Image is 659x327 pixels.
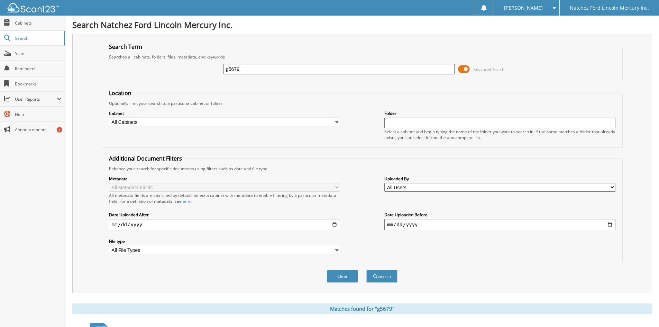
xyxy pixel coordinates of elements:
[504,6,543,10] span: [PERSON_NAME]
[109,219,340,230] input: start
[384,110,615,116] label: Folder
[7,3,59,12] img: scan123-logo-white.svg
[570,6,649,10] span: Natchez Ford Lincoln Mercury Inc.
[109,176,340,182] label: Metadata
[384,212,615,218] label: Date Uploaded Before
[15,66,62,72] span: Reminders
[15,51,62,56] span: Scan
[384,129,615,140] div: Select a cabinet and begin typing the name of the folder you want to search in. If the name match...
[109,192,340,204] div: All metadata fields are searched by default. Select a cabinet with metadata to enable filtering b...
[384,176,615,182] label: Uploaded By
[15,20,62,26] span: Cabinets
[15,111,62,117] span: Help
[106,54,619,60] div: Searches all cabinets, folders, files, metadata, and keywords
[106,100,619,106] div: Optionally limit your search to a particular cabinet or folder
[106,155,185,162] legend: Additional Document Filters
[106,166,619,172] div: Enhance your search for specific documents using filters such as date and file type.
[109,212,340,218] label: Date Uploaded After
[72,19,652,30] h1: Search Natchez Ford Lincoln Mercury Inc.
[109,110,340,116] label: Cabinet
[384,219,615,230] input: end
[474,67,504,72] span: Advanced Search
[182,198,191,204] a: here
[15,96,57,102] span: User Reports
[72,303,652,314] div: Matches found for "g5679"
[15,127,62,133] span: Announcements
[106,89,135,97] legend: Location
[57,127,62,133] div: 1
[15,35,61,41] span: Search
[327,270,358,283] button: Clear
[106,43,146,51] legend: Search Term
[15,81,62,87] span: Bookmarks
[366,270,397,283] button: Search
[109,238,340,244] label: File type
